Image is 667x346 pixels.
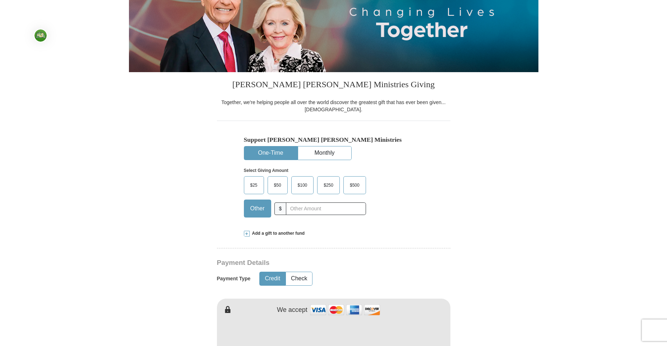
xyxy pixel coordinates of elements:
[320,180,337,191] span: $250
[277,306,307,314] h4: We accept
[260,272,285,285] button: Credit
[274,202,287,215] span: $
[270,180,285,191] span: $50
[294,180,311,191] span: $100
[247,203,268,214] span: Other
[244,146,297,160] button: One-Time
[244,136,423,144] h5: Support [PERSON_NAME] [PERSON_NAME] Ministries
[217,72,450,99] h3: [PERSON_NAME] [PERSON_NAME] Ministries Giving
[217,276,251,282] h5: Payment Type
[217,99,450,113] div: Together, we're helping people all over the world discover the greatest gift that has ever been g...
[286,272,312,285] button: Check
[346,180,363,191] span: $500
[309,302,381,318] img: credit cards accepted
[286,202,366,215] input: Other Amount
[247,180,261,191] span: $25
[244,168,288,173] strong: Select Giving Amount
[298,146,351,160] button: Monthly
[217,259,400,267] h3: Payment Details
[250,230,305,237] span: Add a gift to another fund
